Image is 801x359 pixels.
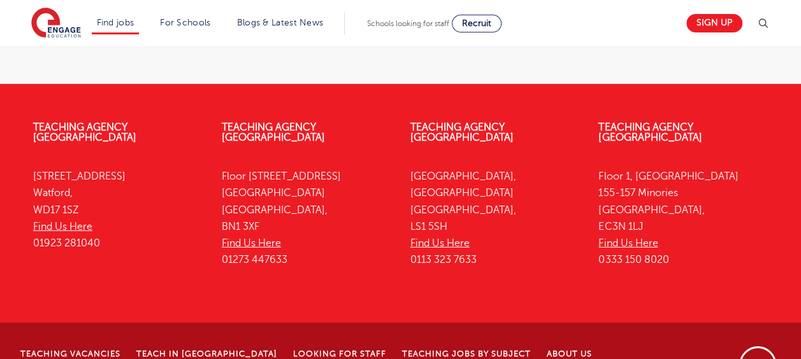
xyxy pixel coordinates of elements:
[222,168,391,269] p: Floor [STREET_ADDRESS] [GEOGRAPHIC_DATA] [GEOGRAPHIC_DATA], BN1 3XF 01273 447633
[160,18,210,27] a: For Schools
[462,18,491,28] span: Recruit
[598,122,702,143] a: Teaching Agency [GEOGRAPHIC_DATA]
[547,349,592,358] a: About Us
[452,15,502,32] a: Recruit
[410,122,514,143] a: Teaching Agency [GEOGRAPHIC_DATA]
[20,349,120,358] a: Teaching Vacancies
[367,19,449,28] span: Schools looking for staff
[402,349,531,358] a: Teaching jobs by subject
[97,18,134,27] a: Find jobs
[293,349,386,358] a: Looking for staff
[33,122,136,143] a: Teaching Agency [GEOGRAPHIC_DATA]
[410,168,580,269] p: [GEOGRAPHIC_DATA], [GEOGRAPHIC_DATA] [GEOGRAPHIC_DATA], LS1 5SH 0113 323 7633
[598,237,658,249] a: Find Us Here
[598,168,768,269] p: Floor 1, [GEOGRAPHIC_DATA] 155-157 Minories [GEOGRAPHIC_DATA], EC3N 1LJ 0333 150 8020
[33,168,203,251] p: [STREET_ADDRESS] Watford, WD17 1SZ 01923 281040
[410,237,470,249] a: Find Us Here
[136,349,277,358] a: Teach in [GEOGRAPHIC_DATA]
[686,14,742,32] a: Sign up
[33,221,92,232] a: Find Us Here
[237,18,324,27] a: Blogs & Latest News
[222,237,281,249] a: Find Us Here
[222,122,325,143] a: Teaching Agency [GEOGRAPHIC_DATA]
[31,8,81,39] img: Engage Education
